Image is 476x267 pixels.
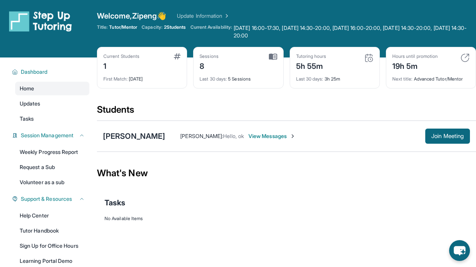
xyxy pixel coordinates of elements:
[15,175,89,189] a: Volunteer as a sub
[18,195,85,203] button: Support & Resources
[200,76,227,82] span: Last 30 days :
[21,132,73,139] span: Session Management
[103,71,181,82] div: [DATE]
[290,133,296,139] img: Chevron-Right
[449,240,470,261] button: chat-button
[18,132,85,139] button: Session Management
[164,24,186,30] span: 2 Students
[15,97,89,110] a: Updates
[15,209,89,222] a: Help Center
[103,53,139,59] div: Current Students
[20,100,41,107] span: Updates
[248,132,296,140] span: View Messages
[105,197,125,208] span: Tasks
[234,24,476,39] span: [DATE] 16:00-17:30, [DATE] 14:30-20:00, [DATE] 16:00-20:00, [DATE] 14:30-20:00, [DATE] 14:30-20:00
[9,11,72,32] img: logo
[200,53,218,59] div: Sessions
[177,12,230,20] a: Update Information
[222,12,230,20] img: Chevron Right
[21,195,72,203] span: Support & Resources
[103,76,128,82] span: First Match :
[97,157,476,190] div: What's New
[21,68,48,76] span: Dashboard
[103,131,165,141] div: [PERSON_NAME]
[142,24,162,30] span: Capacity:
[392,53,438,59] div: Hours until promotion
[425,129,470,144] button: Join Meeting
[15,82,89,95] a: Home
[364,53,373,62] img: card
[200,59,218,71] div: 8
[296,59,326,71] div: 5h 55m
[15,160,89,174] a: Request a Sub
[296,71,373,82] div: 3h 25m
[431,134,464,138] span: Join Meeting
[180,133,223,139] span: [PERSON_NAME] :
[296,53,326,59] div: Tutoring hours
[190,24,232,39] span: Current Availability:
[392,76,413,82] span: Next title :
[97,11,166,21] span: Welcome, Zipeng 👋
[20,115,34,123] span: Tasks
[97,104,476,120] div: Students
[200,71,277,82] div: 5 Sessions
[392,71,470,82] div: Advanced Tutor/Mentor
[296,76,323,82] span: Last 30 days :
[15,239,89,253] a: Sign Up for Office Hours
[20,85,34,92] span: Home
[460,53,470,62] img: card
[103,59,139,71] div: 1
[269,53,277,60] img: card
[15,112,89,126] a: Tasks
[18,68,85,76] button: Dashboard
[392,59,438,71] div: 19h 5m
[174,53,181,59] img: card
[109,24,137,30] span: Tutor/Mentor
[15,145,89,159] a: Weekly Progress Report
[15,224,89,238] a: Tutor Handbook
[223,133,244,139] span: Hello, ok
[97,24,108,30] span: Title:
[105,216,468,222] div: No Available Items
